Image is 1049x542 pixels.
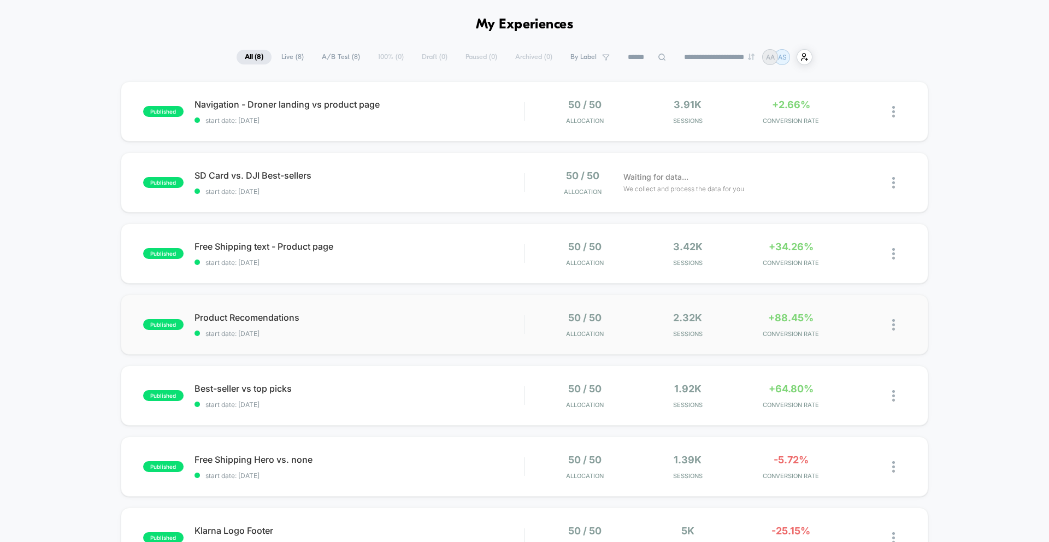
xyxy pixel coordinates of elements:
[742,472,840,480] span: CONVERSION RATE
[768,312,814,323] span: +88.45%
[568,99,602,110] span: 50 / 50
[568,454,602,466] span: 50 / 50
[568,383,602,394] span: 50 / 50
[195,454,524,465] span: Free Shipping Hero vs. none
[568,525,602,537] span: 50 / 50
[742,330,840,338] span: CONVERSION RATE
[639,401,737,409] span: Sessions
[195,312,524,323] span: Product Recomendations
[674,454,702,466] span: 1.39k
[639,330,737,338] span: Sessions
[456,282,489,292] input: Volume
[742,117,840,125] span: CONVERSION RATE
[568,241,602,252] span: 50 / 50
[892,177,895,188] img: close
[195,383,524,394] span: Best-seller vs top picks
[8,263,529,274] input: Seek
[892,106,895,117] img: close
[771,525,810,537] span: -25.15%
[195,170,524,181] span: SD Card vs. DJI Best-sellers
[639,472,737,480] span: Sessions
[143,390,184,401] span: published
[570,53,597,61] span: By Label
[892,390,895,402] img: close
[892,319,895,331] img: close
[379,281,404,293] div: Current time
[568,312,602,323] span: 50 / 50
[564,188,602,196] span: Allocation
[195,241,524,252] span: Free Shipping text - Product page
[566,472,604,480] span: Allocation
[639,259,737,267] span: Sessions
[143,248,184,259] span: published
[742,401,840,409] span: CONVERSION RATE
[748,54,755,60] img: end
[195,329,524,338] span: start date: [DATE]
[5,278,23,296] button: Play, NEW DEMO 2025-VEED.mp4
[892,461,895,473] img: close
[195,258,524,267] span: start date: [DATE]
[566,401,604,409] span: Allocation
[406,281,435,293] div: Duration
[639,117,737,125] span: Sessions
[566,259,604,267] span: Allocation
[255,138,281,164] button: Play, NEW DEMO 2025-VEED.mp4
[769,241,814,252] span: +34.26%
[566,117,604,125] span: Allocation
[673,312,702,323] span: 2.32k
[237,50,272,64] span: All ( 8 )
[195,187,524,196] span: start date: [DATE]
[674,383,702,394] span: 1.92k
[674,99,702,110] span: 3.91k
[566,330,604,338] span: Allocation
[772,99,810,110] span: +2.66%
[195,472,524,480] span: start date: [DATE]
[681,525,694,537] span: 5k
[143,319,184,330] span: published
[766,53,775,61] p: AA
[774,454,809,466] span: -5.72%
[769,383,814,394] span: +64.80%
[892,248,895,260] img: close
[195,99,524,110] span: Navigation - Droner landing vs product page
[195,116,524,125] span: start date: [DATE]
[673,241,703,252] span: 3.42k
[476,17,574,33] h1: My Experiences
[273,50,312,64] span: Live ( 8 )
[742,259,840,267] span: CONVERSION RATE
[143,177,184,188] span: published
[778,53,787,61] p: AS
[314,50,368,64] span: A/B Test ( 8 )
[143,461,184,472] span: published
[623,171,688,183] span: Waiting for data...
[195,525,524,536] span: Klarna Logo Footer
[566,170,599,181] span: 50 / 50
[195,400,524,409] span: start date: [DATE]
[623,184,744,194] span: We collect and process the data for you
[143,106,184,117] span: published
